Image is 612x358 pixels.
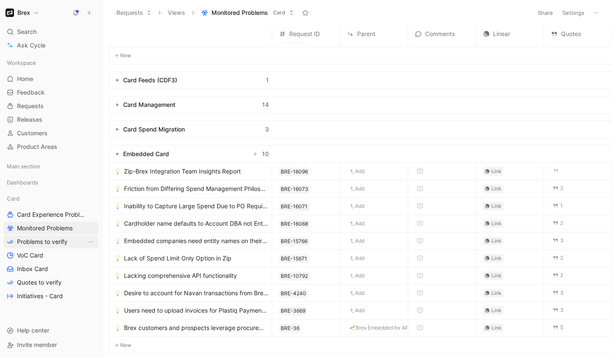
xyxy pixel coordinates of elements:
[115,218,268,229] a: 💡Cardholder name defaults to Account DBA not Entity DBA name
[279,272,310,280] button: BRE-10792
[560,186,563,191] span: 2
[491,237,502,245] div: Link
[3,222,99,235] a: Monitored Problems
[3,249,99,262] a: VoC Card
[561,29,581,39] span: Quotes
[551,236,565,245] button: 3
[124,166,241,176] span: Zip-Brex Integration Team Insights Report
[560,255,563,260] span: 2
[347,184,367,194] button: Add
[560,203,563,208] span: 1
[279,220,310,228] button: BRE-16068
[115,203,121,209] img: 💡
[347,323,412,333] button: 🌱Brex Embedded for AP
[3,290,99,302] a: Initiatives - Card
[551,253,565,263] button: 2
[347,288,367,298] button: Add
[491,167,502,176] div: Link
[17,143,57,151] span: Product Areas
[347,236,367,246] button: Add
[115,325,121,331] img: 💡
[357,29,375,39] span: Parent
[3,263,99,275] a: Inbox Card
[279,289,308,298] button: BRE-4240
[124,288,268,298] span: Desire to account for Navan transactions from Brex Accounting
[17,40,45,50] span: Ask Cycle
[350,325,355,330] img: 🌱
[7,178,38,187] span: Dashboards
[558,7,588,19] button: Settings
[124,201,268,211] span: Inability to Capture Large Spend Due to PO Requirement
[115,290,121,296] img: 💡
[347,166,367,176] button: Add
[3,176,99,191] div: Dashboards
[3,7,41,19] button: BrexBrex
[289,29,320,39] span: Request ID
[560,273,563,278] span: 2
[115,308,121,313] img: 💡
[17,327,49,334] span: Help center
[3,160,99,175] div: Main section
[115,288,268,298] a: 💡Desire to account for Navan transactions from Brex Accounting
[551,201,564,210] button: 1
[491,185,502,193] div: Link
[115,221,121,227] img: 💡
[3,176,99,189] div: Dashboards
[7,194,20,203] span: Card
[279,307,307,315] button: BRE-3669
[17,115,42,124] span: Releases
[124,305,268,316] span: Users need to upload invoices for Plastiq Payments repeatedly.
[123,149,169,159] div: Embedded Card
[115,184,268,194] a: 💡Friction from Differing Spend Management Philosophies
[560,325,563,330] span: 5
[17,251,43,260] span: VoC Card
[3,113,99,126] a: Releases
[408,29,476,39] div: Comments
[17,292,63,300] span: Initiatives - Card
[491,219,502,228] div: Link
[3,235,99,248] a: Problems to verifyView actions
[17,210,87,219] span: Card Experience Problems
[551,184,565,193] button: 2
[340,29,408,39] div: Parent
[347,201,367,211] button: Add
[551,288,565,297] a: 3
[212,8,268,17] span: Monitored Problems
[123,124,185,134] div: Card Spend Migration
[560,308,564,313] span: 3
[124,184,268,194] span: Friction from Differing Spend Management Philosophies
[272,29,340,39] div: Request ID
[279,255,309,263] button: BRE-15671
[491,306,502,315] div: Link
[3,56,99,69] div: Workspace
[115,236,268,246] a: 💡Embedded companies need entity names on their Zip virtual cards
[123,100,175,110] div: Card Management
[551,323,565,332] button: 5
[279,237,309,246] button: BRE-15766
[124,236,268,246] span: Embedded companies need entity names on their Zip virtual cards
[7,59,36,67] span: Workspace
[3,39,99,52] a: Ask Cycle
[560,221,563,226] span: 2
[3,208,99,221] a: Card Experience Problems
[476,29,544,39] div: Linear
[3,192,99,302] div: CardCard Experience ProblemsMonitored ProblemsProblems to verifyView actionsVoC CardInbox CardQuo...
[273,8,285,17] span: Card
[17,9,30,17] h1: Brex
[87,238,95,246] button: View actions
[551,271,565,280] button: 2
[356,324,409,331] span: Brex Embedded for AP
[279,202,309,211] button: BRE-16071
[3,127,99,140] a: Customers
[491,271,502,280] div: Link
[17,278,62,287] span: Quotes to verify
[124,271,237,281] span: Lacking comprehensive API functionality
[491,254,502,263] div: Link
[3,25,99,38] div: Search
[124,323,268,333] span: Brex customers and prospects leverage procurement and AP software outside of Brex
[17,102,44,110] span: Requests
[17,265,48,273] span: Inbox Card
[3,100,99,112] a: Requests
